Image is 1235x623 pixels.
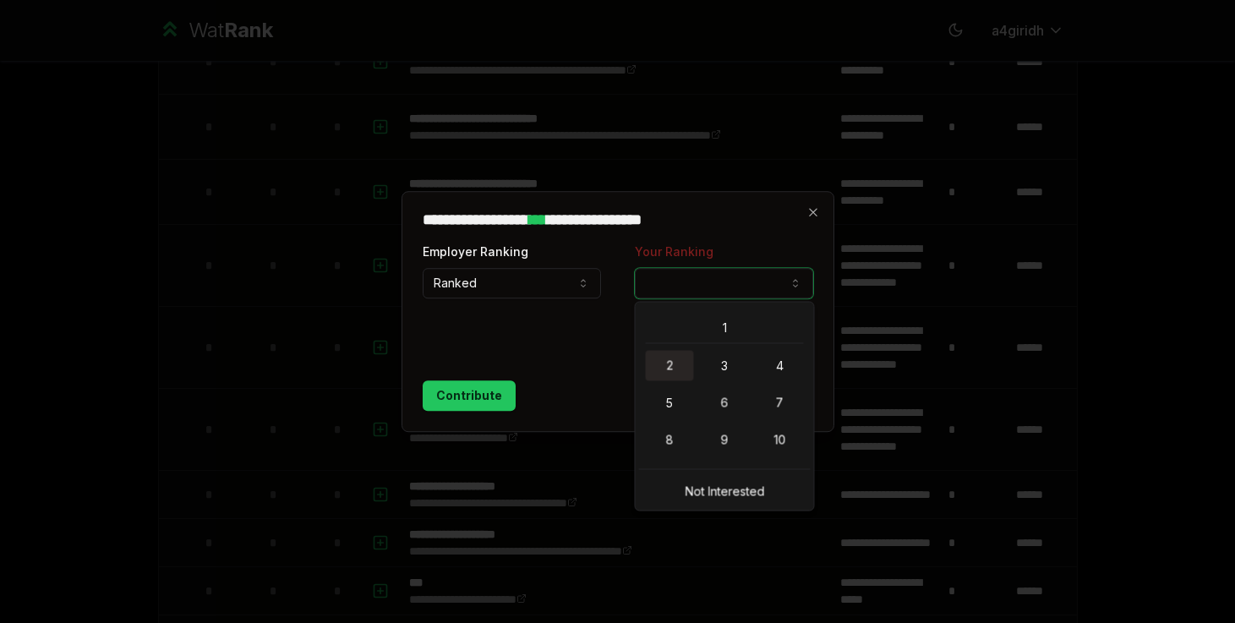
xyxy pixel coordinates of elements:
[776,358,784,374] span: 4
[721,358,728,374] span: 3
[666,358,673,374] span: 2
[423,380,516,411] button: Contribute
[666,432,674,449] span: 8
[423,244,528,259] label: Employer Ranking
[635,244,713,259] label: Your Ranking
[773,432,785,449] span: 10
[685,484,764,500] span: Not Interested
[666,395,673,412] span: 5
[723,320,727,336] span: 1
[721,432,729,449] span: 9
[776,395,784,412] span: 7
[721,395,729,412] span: 6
